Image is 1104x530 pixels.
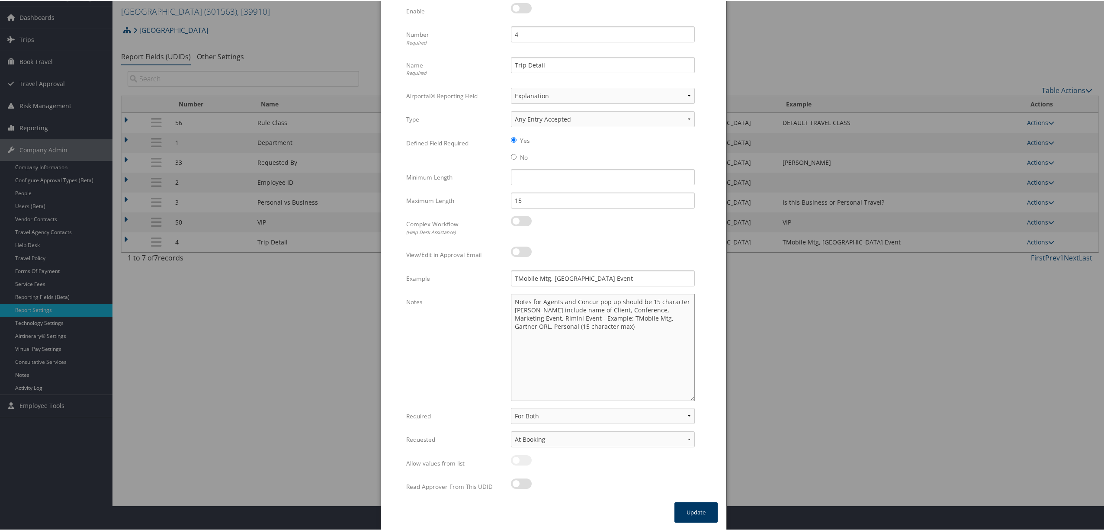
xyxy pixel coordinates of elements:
label: Airportal® Reporting Field [406,87,504,103]
label: Type [406,110,504,127]
label: Example [406,270,504,286]
label: No [520,152,528,161]
label: Yes [520,135,530,144]
label: Minimum Length [406,168,504,185]
label: Allow values from list [406,454,504,471]
label: View/Edit in Approval Email [406,246,504,262]
label: Name [406,56,504,80]
div: Required [406,69,504,76]
label: Complex Workflow [406,215,504,239]
label: Number [406,26,504,49]
label: Required [406,407,504,424]
label: Enable [406,2,504,19]
label: Defined Field Required [406,134,504,151]
button: Update [674,501,718,522]
label: Maximum Length [406,192,504,208]
label: Notes [406,293,504,309]
div: (Help Desk Assistance) [406,228,504,235]
div: Required [406,39,504,46]
label: Read Approver From This UDID [406,478,504,494]
label: Requested [406,430,504,447]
